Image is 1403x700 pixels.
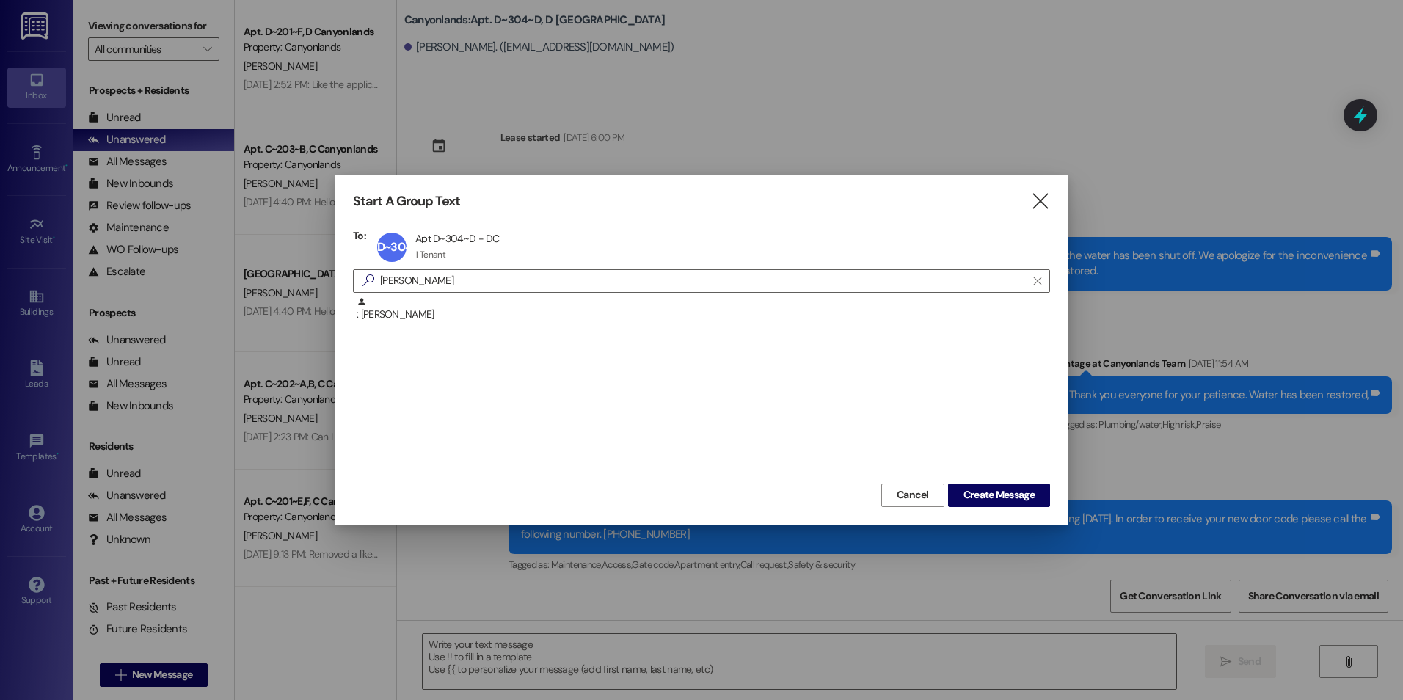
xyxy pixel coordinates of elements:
i:  [1033,275,1041,287]
h3: Start A Group Text [353,193,460,210]
span: Cancel [897,487,929,503]
h3: To: [353,229,366,242]
input: Search for any contact or apartment [380,271,1026,291]
span: Create Message [963,487,1035,503]
button: Clear text [1026,270,1049,292]
span: D~304~D [377,239,425,255]
div: : [PERSON_NAME] [357,296,1050,322]
button: Create Message [948,484,1050,507]
div: 1 Tenant [415,249,445,260]
div: : [PERSON_NAME] [353,296,1050,333]
div: Apt D~304~D - DC [415,232,500,245]
i:  [357,273,380,288]
i:  [1030,194,1050,209]
button: Cancel [881,484,944,507]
